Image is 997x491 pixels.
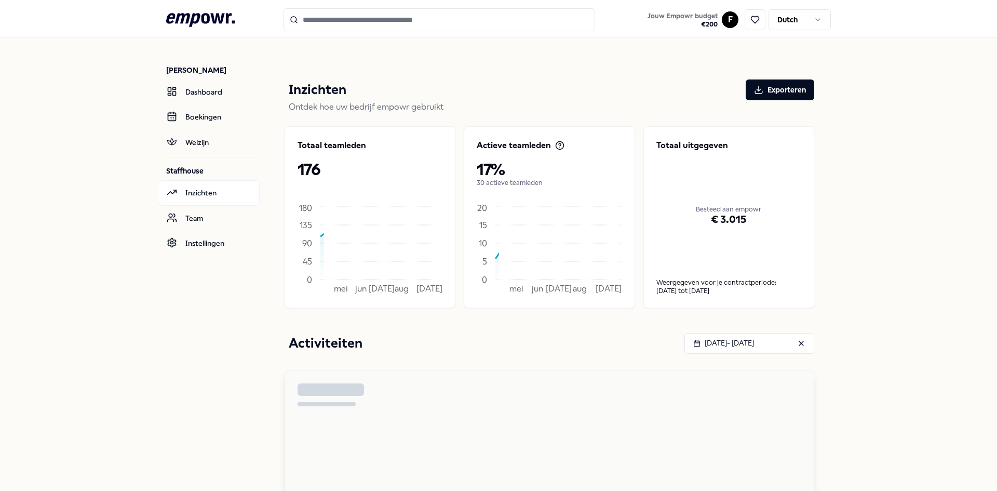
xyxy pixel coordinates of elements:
input: Search for products, categories or subcategories [284,8,595,31]
button: [DATE]- [DATE] [684,333,814,354]
a: Boekingen [158,104,260,129]
tspan: [DATE] [416,284,442,294]
tspan: 180 [299,203,312,213]
a: Welzijn [158,130,260,155]
span: € 200 [648,20,718,29]
p: Actieve teamleden [477,139,551,152]
tspan: 10 [479,238,487,248]
tspan: 45 [303,256,312,266]
tspan: 0 [482,274,487,284]
tspan: jun [531,284,543,294]
p: Activiteiten [289,333,362,354]
tspan: 90 [302,238,312,248]
button: Exporteren [746,79,814,100]
tspan: 0 [307,274,312,284]
a: Instellingen [158,231,260,256]
p: Totaal uitgegeven [656,139,801,152]
tspan: aug [573,284,587,294]
p: 30 actieve teamleden [477,179,622,187]
a: Dashboard [158,79,260,104]
tspan: mei [509,284,523,294]
p: [PERSON_NAME] [166,65,260,75]
tspan: aug [395,284,409,294]
tspan: jun [355,284,367,294]
tspan: 15 [479,220,487,230]
p: 176 [298,160,442,179]
a: Jouw Empowr budget€200 [643,9,722,31]
div: € 3.015 [656,185,801,255]
button: F [722,11,738,28]
div: Besteed aan empowr [656,164,801,255]
tspan: [DATE] [546,284,572,294]
tspan: [DATE] [596,284,622,294]
button: Jouw Empowr budget€200 [645,10,720,31]
p: Inzichten [289,79,346,100]
a: Team [158,206,260,231]
tspan: 5 [482,256,487,266]
p: Totaal teamleden [298,139,366,152]
div: [DATE] - [DATE] [693,337,754,349]
p: 17% [477,160,622,179]
span: Jouw Empowr budget [648,12,718,20]
p: Staffhouse [166,166,260,176]
tspan: mei [334,284,348,294]
tspan: 20 [477,203,487,213]
a: Inzichten [158,180,260,205]
tspan: 135 [300,220,312,230]
p: Weergegeven voor je contractperiode: [656,278,801,287]
p: Ontdek hoe uw bedrijf empowr gebruikt [289,100,814,114]
div: [DATE] tot [DATE] [656,287,801,295]
tspan: [DATE] [369,284,395,294]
